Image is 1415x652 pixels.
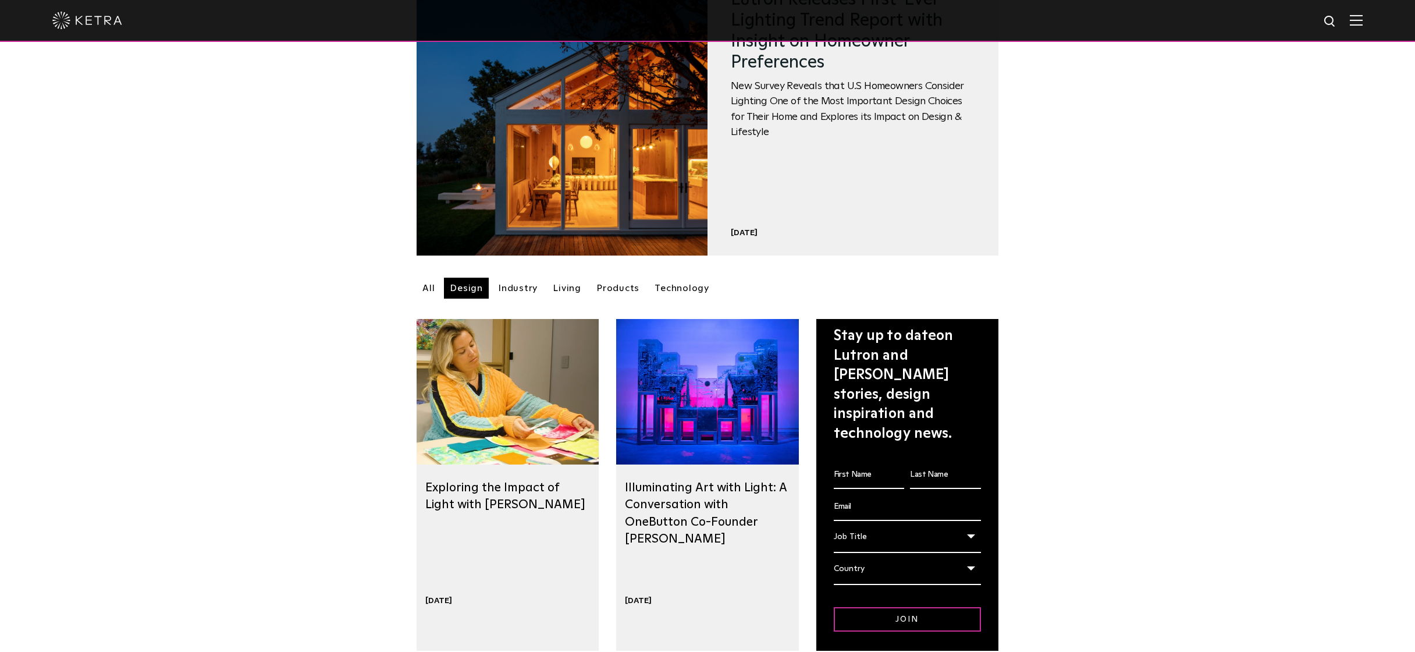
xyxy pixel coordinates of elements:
img: Dustin-Yellin-Event_Art-Piece-Blue_Web-01.jpg [616,319,798,465]
div: Country [834,558,981,585]
div: [DATE] [425,596,452,606]
div: Job Title [834,526,981,553]
span: New Survey Reveals that U.S Homeowners Consider Lighting One of the Most Important Design Choices... [731,79,975,140]
a: Industry [492,278,543,299]
a: Technology [649,278,715,299]
div: Stay up to date [834,327,981,444]
input: Join [834,607,981,632]
img: Hamburger%20Nav.svg [1350,15,1363,26]
div: [DATE] [625,596,652,606]
span: on Lutron and [PERSON_NAME] stories, design inspiration and technology news. [834,329,954,441]
img: search icon [1323,15,1338,29]
a: Products [591,278,645,299]
a: Illuminating Art with Light: A Conversation with OneButton Co-Founder [PERSON_NAME] [625,481,787,545]
input: Email [834,494,981,521]
div: [DATE] [731,228,975,238]
a: Living [547,278,587,299]
input: Last Name [910,462,981,489]
img: ketra-logo-2019-white [52,12,122,29]
a: Design [444,278,489,299]
input: First Name [834,462,905,489]
img: Designers-Resource-v02_Moment1-1.jpg [417,319,599,465]
a: Exploring the Impact of Light with [PERSON_NAME] [425,481,585,511]
a: All [417,278,440,299]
